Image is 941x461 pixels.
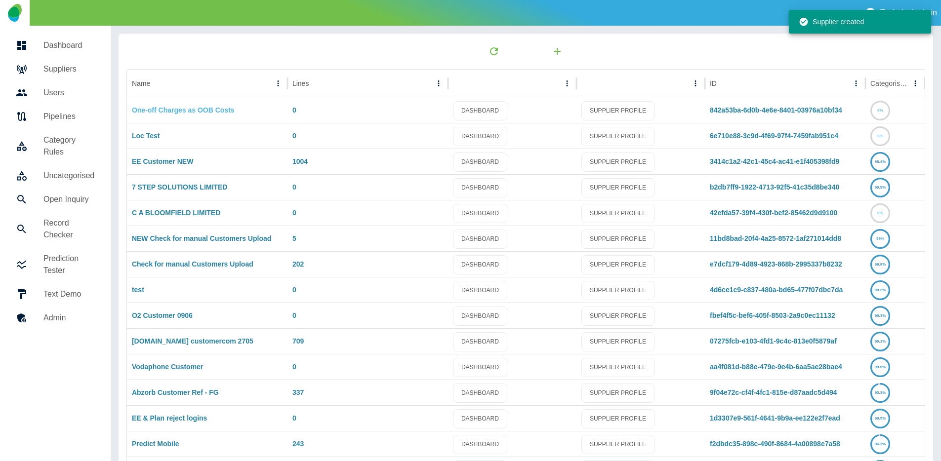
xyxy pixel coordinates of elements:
[43,288,95,300] h5: Text Demo
[292,132,296,140] a: 0
[453,384,507,403] a: DASHBOARD
[132,79,150,87] div: Name
[292,286,296,294] a: 0
[875,159,886,164] text: 98.4%
[453,127,507,146] a: DASHBOARD
[8,81,103,105] a: Users
[877,211,883,215] text: 0%
[689,77,702,90] button: column menu
[132,132,160,140] a: Loc Test
[870,337,890,345] a: 99.1%
[870,260,890,268] a: 99.8%
[581,435,655,454] a: SUPPLIER PROFILE
[43,312,95,324] h5: Admin
[43,39,95,51] h5: Dashboard
[710,311,835,319] a: fbef4f5c-bef6-405f-8503-2a9c0ec11132
[710,209,837,217] a: 42efda57-39f4-430f-bef2-85462d9d9100
[132,183,227,191] a: 7 STEP SOLUTIONS LIMITED
[292,337,304,345] a: 709
[870,183,890,191] a: 99.9%
[132,286,144,294] a: test
[799,13,864,31] div: Supplier created
[43,170,95,182] h5: Uncategorised
[453,178,507,197] a: DASHBOARD
[132,311,193,319] a: O2 Customer 0906
[43,134,95,158] h5: Category Rules
[292,106,296,114] a: 0
[8,164,103,188] a: Uncategorised
[8,247,103,282] a: Prediction Tester
[710,106,842,114] a: 842a53ba-6d0b-4e6e-8401-03976a10bf34
[453,281,507,300] a: DASHBOARD
[8,188,103,211] a: Open Inquiry
[875,416,886,421] text: 99.5%
[581,332,655,351] a: SUPPLIER PROFILE
[8,57,103,81] a: Suppliers
[875,313,886,318] text: 99.3%
[875,288,886,292] text: 99.2%
[849,77,863,90] button: ID column menu
[132,440,179,448] a: Predict Mobile
[132,414,207,422] a: EE & Plan reject logins
[8,282,103,306] a: Text Demo
[43,87,95,99] h5: Users
[875,442,886,446] text: 96.3%
[292,388,304,396] a: 337
[43,63,95,75] h5: Suppliers
[132,363,203,371] a: Vodaphone Customer
[132,157,193,165] a: EE Customer NEW
[877,108,883,113] text: 0%
[132,260,253,268] a: Check for manual Customers Upload
[710,388,837,396] a: 9f04e72c-cf4f-4fc1-815e-d87aadc5d494
[875,262,886,267] text: 99.8%
[8,211,103,247] a: Record Checker
[43,217,95,241] h5: Record Checker
[710,414,840,422] a: 1d3307e9-561f-4641-9b9a-ee122e2f7ead
[453,358,507,377] a: DASHBOARD
[875,390,886,395] text: 95.3%
[710,337,837,345] a: 07275fcb-e103-4fd1-9c4c-813e0f5879af
[453,435,507,454] a: DASHBOARD
[875,339,886,344] text: 99.1%
[43,111,95,122] h5: Pipelines
[581,384,655,403] a: SUPPLIER PROFILE
[292,209,296,217] a: 0
[710,234,841,242] a: 11bd8bad-20f4-4a25-8572-1af271014dd8
[292,260,304,268] a: 202
[581,178,655,197] a: SUPPLIER PROFILE
[292,234,296,242] a: 5
[453,307,507,326] a: DASHBOARD
[8,105,103,128] a: Pipelines
[581,409,655,428] a: SUPPLIER PROFILE
[581,281,655,300] a: SUPPLIER PROFILE
[710,440,840,448] a: f2dbdc35-898c-490f-8684-4a00898e7a58
[870,157,890,165] a: 98.4%
[870,414,890,422] a: 99.5%
[870,79,907,87] div: Categorised
[8,128,103,164] a: Category Rules
[870,132,890,140] a: 0%
[453,409,507,428] a: DASHBOARD
[581,127,655,146] a: SUPPLIER PROFILE
[710,260,842,268] a: e7dcf179-4d89-4923-868b-2995337b8232
[453,230,507,249] a: DASHBOARD
[292,157,308,165] a: 1004
[870,388,890,396] a: 95.3%
[581,153,655,172] a: SUPPLIER PROFILE
[292,440,304,448] a: 243
[8,4,21,22] img: Logo
[43,253,95,276] h5: Prediction Tester
[710,79,717,87] div: ID
[43,193,95,205] h5: Open Inquiry
[132,234,271,242] a: NEW Check for manual Customers Upload
[8,34,103,57] a: Dashboard
[870,311,890,319] a: 99.3%
[271,77,285,90] button: Name column menu
[292,311,296,319] a: 0
[870,440,890,448] a: 96.3%
[581,230,655,249] a: SUPPLIER PROFILE
[432,77,446,90] button: Lines column menu
[908,77,922,90] button: Categorised column menu
[875,185,886,190] text: 99.9%
[877,134,883,138] text: 0%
